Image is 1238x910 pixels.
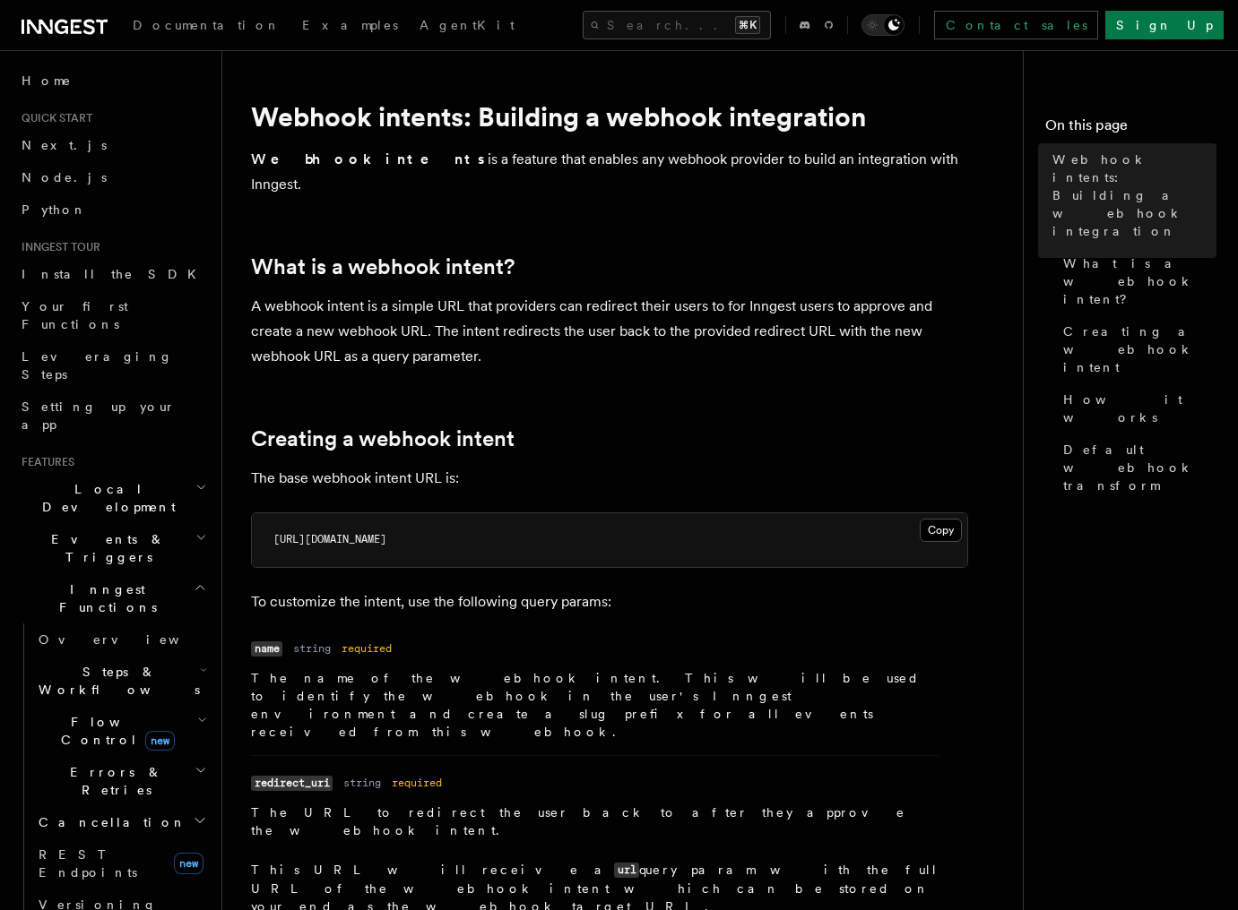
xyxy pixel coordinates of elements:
span: Node.js [22,170,107,185]
span: Webhook intents: Building a webhook integration [1052,150,1216,240]
a: Examples [291,5,409,48]
dd: string [343,776,381,790]
span: Your first Functions [22,299,128,331]
a: AgentKit [409,5,525,48]
code: name [251,641,282,657]
dd: required [342,641,392,656]
span: Cancellation [31,813,186,831]
button: Cancellation [31,806,211,838]
span: Next.js [22,138,107,152]
h4: On this page [1045,115,1216,143]
button: Toggle dark mode [861,14,905,36]
span: Home [22,72,72,90]
code: [URL][DOMAIN_NAME] [273,533,386,545]
span: What is a webhook intent? [1063,254,1216,308]
span: Local Development [14,480,195,516]
button: Steps & Workflows [31,656,211,706]
button: Copy [920,519,962,542]
span: Default webhook transform [1063,441,1216,494]
strong: Webhook intents [251,150,488,167]
h1: Webhook intents: Building a webhook integration [251,100,968,133]
span: new [145,731,175,751]
a: What is a webhook intent? [251,254,515,279]
code: redirect_uri [251,776,333,791]
span: Errors & Retries [31,763,195,799]
a: Documentation [122,5,291,48]
kbd: ⌘K [735,16,760,34]
a: Default webhook transform [1056,434,1216,502]
p: The name of the webhook intent. This will be used to identify the webhook in the user's Inngest e... [251,669,939,741]
a: Leveraging Steps [14,340,211,391]
a: How it works [1056,383,1216,434]
button: Errors & Retries [31,756,211,806]
p: A webhook intent is a simple URL that providers can redirect their users to for Inngest users to ... [251,294,968,369]
span: Flow Control [31,713,197,749]
span: Overview [39,632,223,647]
a: What is a webhook intent? [1056,247,1216,315]
span: Setting up your app [22,399,176,432]
a: Contact sales [934,11,1098,39]
p: is a feature that enables any webhook provider to build an integration with Inngest. [251,147,968,197]
span: How it works [1063,391,1216,426]
a: Home [14,64,211,97]
span: Inngest tour [14,240,100,254]
span: Leveraging Steps [22,349,173,382]
span: Inngest Functions [14,580,194,616]
button: Flow Controlnew [31,706,211,756]
a: Node.js [14,161,211,193]
span: Steps & Workflows [31,663,200,699]
span: Events & Triggers [14,530,195,566]
a: Setting up your app [14,391,211,441]
p: The URL to redirect the user back to after they approve the webhook intent. [251,803,939,839]
p: The base webhook intent URL is: [251,466,968,491]
a: Python [14,193,211,226]
button: Inngest Functions [14,573,211,623]
a: REST Endpointsnew [31,838,211,889]
p: To customize the intent, use the following query params: [251,589,968,614]
span: Python [22,202,87,217]
span: Examples [302,18,398,32]
button: Search...⌘K [583,11,771,39]
a: Creating a webhook intent [251,426,515,451]
dd: required [392,776,442,790]
dd: string [293,641,331,656]
span: REST Endpoints [39,847,137,880]
a: Your first Functions [14,290,211,340]
span: new [174,853,203,874]
code: url [614,863,639,878]
a: Sign Up [1105,11,1224,39]
span: Install the SDK [22,267,207,281]
span: Creating a webhook intent [1063,322,1216,376]
a: Overview [31,623,211,656]
button: Local Development [14,473,211,523]
span: Documentation [133,18,281,32]
button: Events & Triggers [14,523,211,573]
span: Quick start [14,111,92,125]
a: Next.js [14,129,211,161]
span: Features [14,455,74,469]
a: Webhook intents: Building a webhook integration [1045,143,1216,247]
a: Install the SDK [14,258,211,290]
a: Creating a webhook intent [1056,315,1216,383]
span: AgentKit [420,18,515,32]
